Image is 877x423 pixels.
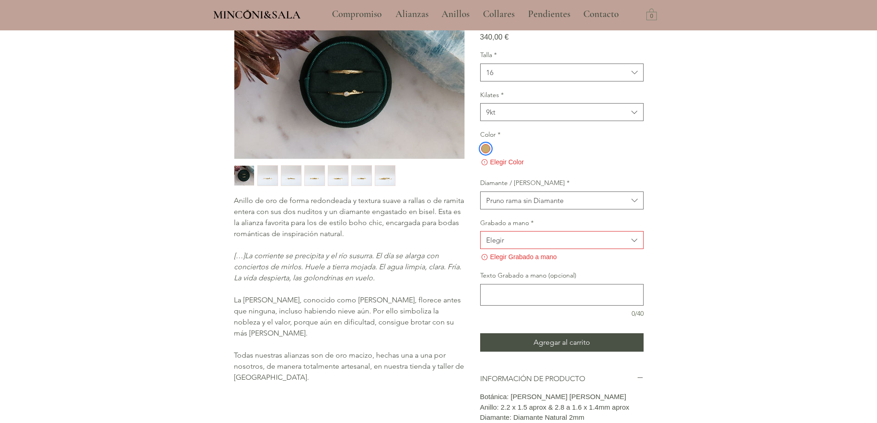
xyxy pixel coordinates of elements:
[307,3,644,26] nav: Sitio
[480,253,644,262] div: Elegir Grabado a mano
[480,219,644,228] label: Grabado a mano
[234,196,464,238] span: Anillo de oro de forma redondeada y textura suave a rallas o de ramita entera con sus dos nuditos...
[480,91,644,100] label: Kilates
[281,165,302,186] div: 3 / 7
[327,3,386,26] p: Compromiso
[234,5,465,159] button: Alianza de boda artesanal BarcelonaAgrandar
[437,3,474,26] p: Anillos
[480,158,524,167] div: Elegir Color
[352,166,372,185] img: Miniatura: Alianza de boda artesanal Barcelona
[480,374,637,384] h2: INFORMACIÓN DE PRODUCTO
[579,3,623,26] p: Contacto
[234,165,255,186] button: Miniatura: Alianza de boda artesanal Barcelona
[391,3,433,26] p: Alianzas
[486,235,504,245] div: Elegir
[480,374,644,384] button: INFORMACIÓN DE PRODUCTO
[646,8,657,20] a: Carrito con 0 ítems
[281,165,302,186] button: Miniatura: Alianza de boda artesanal Barcelona
[258,166,278,185] img: Miniatura: Alianza de boda artesanal Barcelona
[351,165,372,186] div: 6 / 7
[480,231,644,249] button: Grabado a mano
[486,107,495,117] div: 9kt
[257,165,278,186] button: Miniatura: Alianza de boda artesanal Barcelona
[480,271,644,280] label: Texto Grabado a mano (opcional)
[325,3,389,26] a: Compromiso
[234,251,461,282] span: La corriente se precipita y el río susurra. El día se alarga con conciertos de mirlos. Huele a ti...
[234,6,465,159] img: Alianza de boda artesanal Barcelona
[480,64,644,81] button: Talla
[480,412,644,423] p: Diamante: Diamante Natural 2mm
[650,13,653,20] text: 0
[281,166,301,185] img: Miniatura: Alianza de boda artesanal Barcelona
[480,402,644,413] p: Anillo: 2.2 x 1.5 aprox & 2.8 a 1.6 x 1.4mm aprox
[389,3,435,26] a: Alianzas
[486,68,494,77] div: 16
[480,103,644,121] button: Kilates
[480,130,500,139] legend: Color
[304,165,325,186] button: Miniatura: Alianza de boda artesanal Barcelona
[576,3,626,26] a: Contacto
[234,165,255,186] div: 1 / 7
[257,165,278,186] div: 2 / 7
[480,309,644,319] div: 0/40
[328,166,348,185] img: Miniatura: Alianza de boda artesanal Barcelona
[234,251,245,260] span: […]
[480,333,644,352] button: Agregar al carrito
[480,33,509,41] span: 340,00 €
[305,166,325,185] img: Miniatura: Alianza de boda artesanal Barcelona
[244,10,251,19] img: Minconi Sala
[375,166,395,185] img: Miniatura: Alianza de boda artesanal Barcelona
[234,351,464,382] span: Todas nuestras alianzas son de oro macizo, hechas una a una por nosotros, de manera totalmente ar...
[375,165,395,186] button: Miniatura: Alianza de boda artesanal Barcelona
[480,51,644,60] label: Talla
[351,165,372,186] button: Miniatura: Alianza de boda artesanal Barcelona
[435,3,476,26] a: Anillos
[234,296,461,337] span: La [PERSON_NAME], conocido como [PERSON_NAME], florece antes que ninguna, incluso habiendo nieve ...
[234,166,254,185] img: Miniatura: Alianza de boda artesanal Barcelona
[213,8,301,22] span: MINCONI&SALA
[328,165,348,186] div: 5 / 7
[478,3,519,26] p: Collares
[304,165,325,186] div: 4 / 7
[375,165,395,186] div: 7 / 7
[476,3,521,26] a: Collares
[480,179,644,188] label: Diamante / [PERSON_NAME]
[486,196,563,205] div: Pruno rama sin Diamante
[480,191,644,209] button: Diamante / Rama
[328,165,348,186] button: Miniatura: Alianza de boda artesanal Barcelona
[523,3,575,26] p: Pendientes
[480,392,644,402] p: Botánica: [PERSON_NAME] [PERSON_NAME]
[213,6,301,21] a: MINCONI&SALA
[521,3,576,26] a: Pendientes
[534,337,590,348] span: Agregar al carrito
[481,288,643,301] textarea: Texto Grabado a mano (opcional)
